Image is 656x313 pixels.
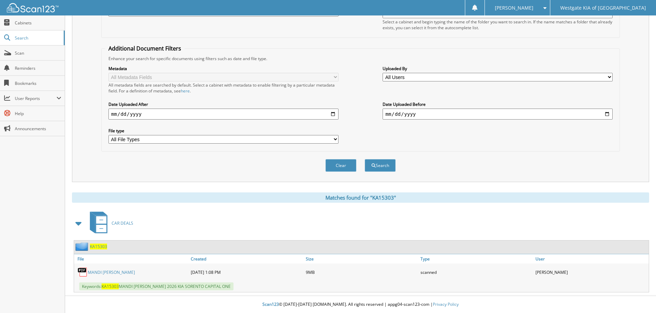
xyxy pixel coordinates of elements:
img: scan123-logo-white.svg [7,3,59,12]
iframe: Chat Widget [622,280,656,313]
a: Created [189,254,304,264]
span: [PERSON_NAME] [495,6,533,10]
span: Scan [15,50,61,56]
label: Uploaded By [383,66,613,71]
a: CAR DEALS [86,210,133,237]
div: [PERSON_NAME] [534,265,649,279]
div: Select a cabinet and begin typing the name of the folder you want to search in. If the name match... [383,19,613,31]
input: end [383,109,613,120]
input: start [108,109,339,120]
span: User Reports [15,96,56,101]
legend: Additional Document Filters [105,45,185,52]
span: Cabinets [15,20,61,26]
span: Reminders [15,65,61,71]
span: Keywords: MANDI [PERSON_NAME] 2026 KIA SORENTO CAPITAL ONE [79,282,233,290]
span: Westgate KIA of [GEOGRAPHIC_DATA] [560,6,646,10]
a: File [74,254,189,264]
img: folder2.png [75,242,90,251]
button: Search [365,159,396,172]
a: User [534,254,649,264]
div: [DATE] 1:08 PM [189,265,304,279]
span: Search [15,35,60,41]
span: Help [15,111,61,116]
span: KA15303 [102,283,119,289]
div: © [DATE]-[DATE] [DOMAIN_NAME]. All rights reserved | appg04-scan123-com | [65,296,656,313]
div: All metadata fields are searched by default. Select a cabinet with metadata to enable filtering b... [108,82,339,94]
label: Date Uploaded Before [383,101,613,107]
span: CAR DEALS [112,220,133,226]
a: Type [419,254,534,264]
a: here [181,88,190,94]
label: Metadata [108,66,339,71]
div: scanned [419,265,534,279]
div: 9MB [304,265,419,279]
a: KA15303 [90,244,107,249]
a: MANDI [PERSON_NAME] [88,269,135,275]
span: Bookmarks [15,80,61,86]
label: File type [108,128,339,134]
button: Clear [325,159,356,172]
span: Announcements [15,126,61,132]
label: Date Uploaded After [108,101,339,107]
a: Size [304,254,419,264]
img: PDF.png [77,267,88,277]
div: Enhance your search for specific documents using filters such as date and file type. [105,56,616,62]
div: Matches found for "KA15303" [72,192,649,203]
a: Privacy Policy [433,301,459,307]
span: Scan123 [262,301,279,307]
